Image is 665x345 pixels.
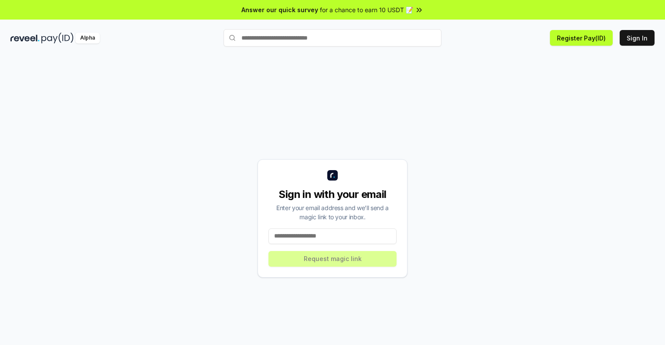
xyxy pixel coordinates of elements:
button: Sign In [620,30,655,46]
img: pay_id [41,33,74,44]
span: Answer our quick survey [241,5,318,14]
div: Sign in with your email [268,188,397,201]
img: reveel_dark [10,33,40,44]
div: Alpha [75,33,100,44]
img: logo_small [327,170,338,181]
span: for a chance to earn 10 USDT 📝 [320,5,413,14]
button: Register Pay(ID) [550,30,613,46]
div: Enter your email address and we’ll send a magic link to your inbox. [268,203,397,221]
